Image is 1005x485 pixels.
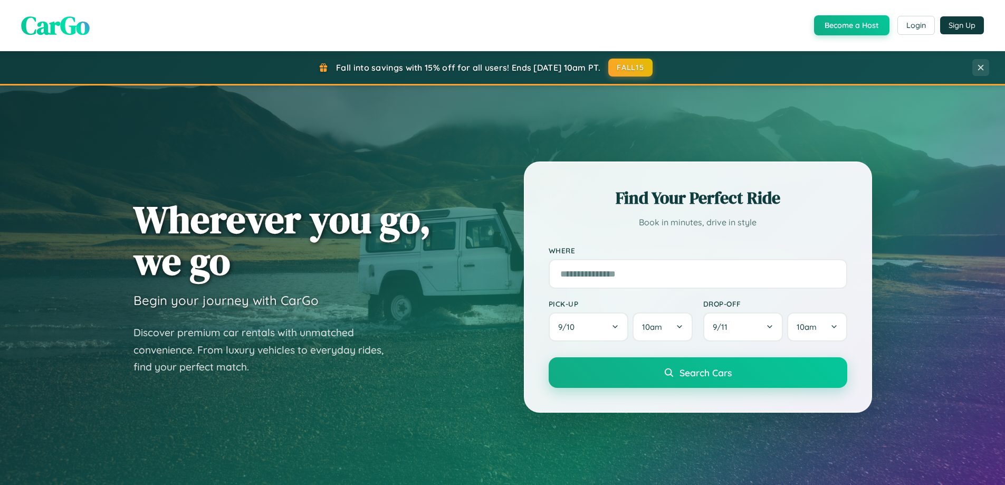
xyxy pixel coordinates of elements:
[336,62,600,73] span: Fall into savings with 15% off for all users! Ends [DATE] 10am PT.
[703,299,847,308] label: Drop-off
[549,299,693,308] label: Pick-up
[797,322,817,332] span: 10am
[642,322,662,332] span: 10am
[133,198,431,282] h1: Wherever you go, we go
[558,322,580,332] span: 9 / 10
[21,8,90,43] span: CarGo
[814,15,889,35] button: Become a Host
[787,312,847,341] button: 10am
[713,322,733,332] span: 9 / 11
[549,357,847,388] button: Search Cars
[940,16,984,34] button: Sign Up
[633,312,692,341] button: 10am
[679,367,732,378] span: Search Cars
[549,246,847,255] label: Where
[608,59,653,77] button: FALL15
[549,215,847,230] p: Book in minutes, drive in style
[549,186,847,210] h2: Find Your Perfect Ride
[897,16,935,35] button: Login
[133,292,319,308] h3: Begin your journey with CarGo
[133,324,397,376] p: Discover premium car rentals with unmatched convenience. From luxury vehicles to everyday rides, ...
[703,312,783,341] button: 9/11
[549,312,629,341] button: 9/10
